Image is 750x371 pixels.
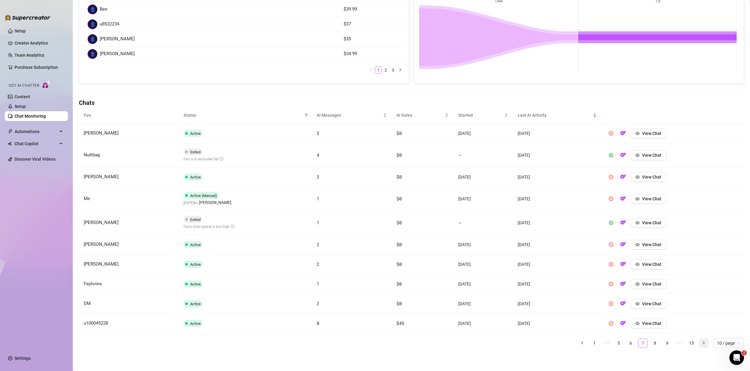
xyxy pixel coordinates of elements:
span: eye [635,175,640,179]
img: OF [620,152,626,158]
td: [DATE] [453,124,513,143]
img: OF [620,320,626,326]
span: eye [635,242,640,247]
button: right [397,66,404,74]
span: right [399,68,402,72]
li: Previous Page [368,66,375,74]
span: u8532234 [100,21,119,28]
span: Last AI Activity [518,112,592,119]
span: 1 [317,281,319,287]
td: [DATE] [453,187,513,211]
span: $0 [396,219,402,226]
button: View Chat [631,240,666,249]
li: Previous 5 Pages [602,338,611,348]
span: eye [635,302,640,306]
div: 👤 [88,19,97,29]
a: Purchase Subscription [15,65,58,70]
span: DM [84,301,91,306]
td: [DATE] [453,274,513,294]
span: 1 [317,196,319,202]
span: pause-circle [609,242,613,247]
span: right [702,341,705,345]
a: 2 [382,67,389,73]
a: Discover Viral Videos [15,157,55,162]
span: $45 [396,320,404,326]
span: 10 / page [717,339,740,348]
a: Setup [15,104,26,109]
span: Active [190,302,201,306]
span: AI Messages [317,112,382,119]
span: Chat Copilot [15,139,58,149]
span: [PERSON_NAME] [84,261,119,267]
a: OF [618,283,628,288]
span: [PERSON_NAME] [199,199,231,206]
span: Nuttbag [84,152,100,158]
span: pause-circle [609,321,613,326]
span: pause-circle [609,282,613,286]
span: Active [190,242,201,247]
span: 3 [317,174,319,180]
img: OF [620,300,626,306]
th: AI Messages [312,107,392,124]
span: left [580,341,584,345]
img: OF [620,261,626,267]
span: $0 [396,300,402,306]
span: filter [303,111,309,120]
span: $0 [396,281,402,287]
button: View Chat [631,172,666,182]
span: View Chat [642,262,661,267]
li: 3 [389,66,397,74]
td: [DATE] [453,314,513,333]
img: OF [620,130,626,136]
a: Setup [15,28,26,33]
button: View Chat [631,279,666,289]
img: logo-BBDzfeDw.svg [5,15,50,21]
span: Automations [15,127,58,136]
a: OF [618,176,628,181]
span: View Chat [642,175,661,179]
th: Last AI Activity [513,107,601,124]
span: $0 [396,174,402,180]
article: $35 [344,35,400,43]
span: Active [190,131,201,136]
td: [DATE] [513,255,601,274]
h4: Chats [79,99,744,107]
span: [DATE] by [183,201,231,205]
button: OF [618,259,628,269]
button: View Chat [631,299,666,309]
span: Me [84,196,90,201]
li: 7 [638,338,648,348]
span: View Chat [642,321,661,326]
td: [DATE] [513,211,601,235]
a: OF [618,263,628,268]
span: [PERSON_NAME] [100,35,135,43]
span: eye [635,221,640,225]
span: pause-circle [609,131,613,135]
span: ••• [602,338,611,348]
span: [PERSON_NAME] [84,174,119,179]
button: View Chat [631,129,666,138]
div: 👤 [88,5,97,14]
a: 1 [375,67,382,73]
img: Chat Copilot [8,142,12,146]
a: Creator Analytics [15,38,63,48]
span: eye [635,282,640,286]
span: Status [183,112,302,119]
span: View Chat [642,220,661,225]
button: left [368,66,375,74]
li: Previous Page [577,338,587,348]
td: [DATE] [453,255,513,274]
span: eye [635,197,640,201]
a: 7 [638,339,647,348]
a: 1 [590,339,599,348]
button: OF [618,194,628,204]
button: OF [618,299,628,309]
span: View Chat [642,196,661,201]
button: OF [618,129,628,138]
article: $37 [344,21,400,28]
button: View Chat [631,218,666,228]
article: $34.99 [344,50,400,58]
td: [DATE] [513,235,601,255]
button: OF [618,172,628,182]
span: 2 [742,350,747,355]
